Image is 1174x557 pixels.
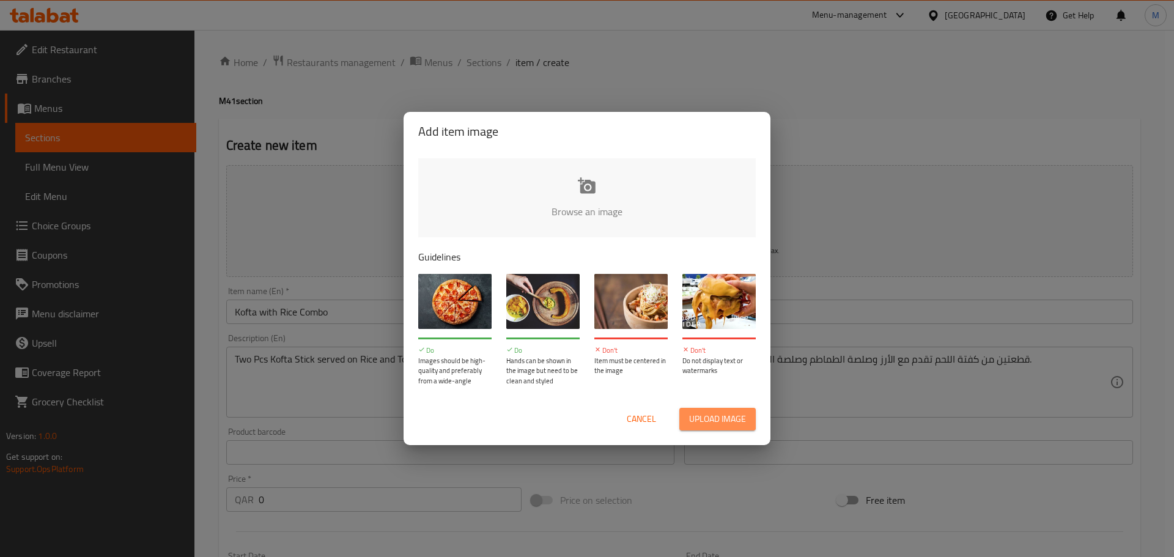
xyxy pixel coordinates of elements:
button: Upload image [679,408,756,430]
p: Do not display text or watermarks [682,356,756,376]
p: Item must be centered in the image [594,356,668,376]
span: Upload image [689,411,746,427]
p: Hands can be shown in the image but need to be clean and styled [506,356,580,386]
img: guide-img-3@3x.jpg [594,274,668,329]
p: Do [418,345,492,356]
p: Don't [682,345,756,356]
h2: Add item image [418,122,756,141]
p: Don't [594,345,668,356]
span: Cancel [627,411,656,427]
img: guide-img-4@3x.jpg [682,274,756,329]
p: Images should be high-quality and preferably from a wide-angle [418,356,492,386]
img: guide-img-1@3x.jpg [418,274,492,329]
button: Cancel [622,408,661,430]
img: guide-img-2@3x.jpg [506,274,580,329]
p: Do [506,345,580,356]
p: Guidelines [418,249,756,264]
